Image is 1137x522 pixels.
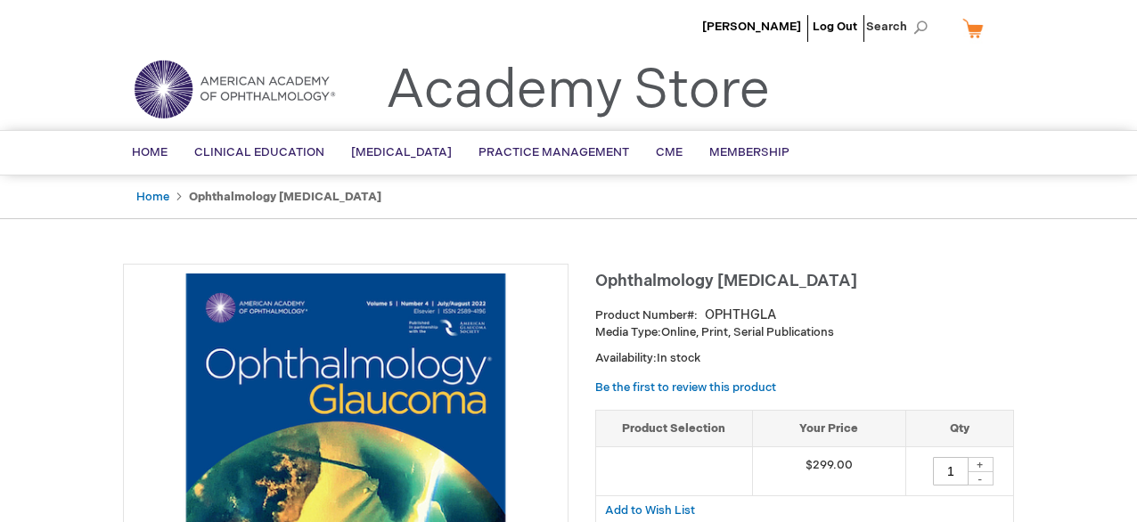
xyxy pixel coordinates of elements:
a: Academy Store [386,59,770,123]
strong: Product Number [595,308,698,322]
div: + [967,457,994,472]
p: Online, Print, Serial Publications [595,324,1014,341]
span: Clinical Education [194,145,324,159]
span: Add to Wish List [605,503,695,518]
div: OPHTHGLA [705,306,776,324]
span: In stock [657,351,700,365]
a: [PERSON_NAME] [702,20,801,34]
th: Your Price [752,410,905,447]
a: Be the first to review this product [595,380,776,395]
a: Add to Wish List [605,502,695,518]
strong: Ophthalmology [MEDICAL_DATA] [189,190,381,204]
input: Qty [933,457,969,485]
p: Availability: [595,350,1014,367]
th: Product Selection [596,410,752,447]
span: [MEDICAL_DATA] [351,145,452,159]
th: Qty [905,410,1013,447]
a: Log Out [813,20,857,34]
span: Search [866,9,934,45]
span: Practice Management [479,145,629,159]
span: Membership [709,145,789,159]
span: Ophthalmology [MEDICAL_DATA] [595,272,857,290]
span: Home [132,145,168,159]
strong: Media Type: [595,325,661,339]
div: - [967,471,994,485]
a: Home [136,190,169,204]
span: CME [656,145,683,159]
td: $299.00 [752,447,905,496]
